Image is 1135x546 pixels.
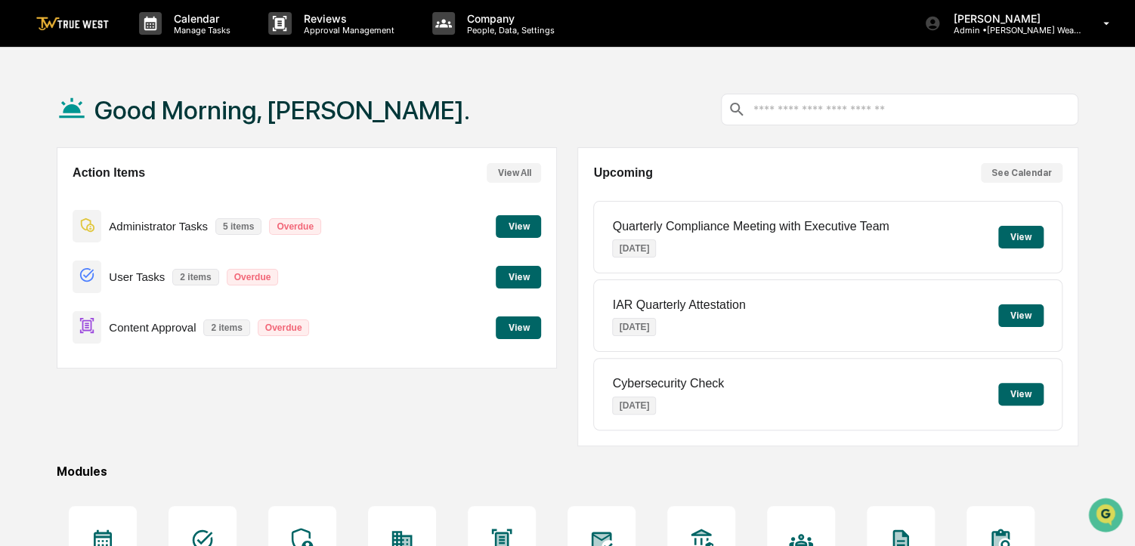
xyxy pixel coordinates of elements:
p: Administrator Tasks [109,220,208,233]
span: Pylon [150,333,183,344]
button: View [998,304,1044,327]
button: View [998,383,1044,406]
a: View [496,269,541,283]
h2: Action Items [73,166,145,180]
a: View [496,218,541,233]
img: 1746055101610-c473b297-6a78-478c-a979-82029cc54cd1 [15,115,42,142]
iframe: Open customer support [1087,496,1127,537]
img: 8933085812038_c878075ebb4cc5468115_72.jpg [32,115,59,142]
div: Modules [57,464,1078,479]
a: Powered byPylon [107,332,183,344]
a: 🗄️Attestations [104,261,193,288]
h2: Upcoming [593,166,652,180]
p: Admin • [PERSON_NAME] Wealth [941,25,1081,35]
p: 2 items [172,269,218,285]
p: How can we help? [15,31,275,55]
a: 🔎Data Lookup [9,290,101,317]
p: Overdue [269,218,321,235]
button: See Calendar [981,163,1062,183]
p: Company [455,12,562,25]
p: [DATE] [612,318,656,336]
span: Data Lookup [30,296,95,311]
p: People, Data, Settings [455,25,562,35]
span: • [125,205,131,217]
p: Manage Tasks [162,25,238,35]
span: [DATE] [134,205,165,217]
button: See all [234,164,275,182]
p: Cybersecurity Check [612,377,724,390]
p: 5 items [215,218,261,235]
img: logo [36,17,109,31]
p: IAR Quarterly Attestation [612,298,745,312]
button: View [496,316,541,339]
p: Content Approval [109,321,196,334]
h1: Good Morning, [PERSON_NAME]. [94,95,470,125]
p: [PERSON_NAME] [941,12,1081,25]
button: View [496,215,541,238]
span: Attestations [125,267,187,282]
p: User Tasks [109,270,165,283]
button: View [998,226,1044,248]
p: [DATE] [612,239,656,258]
button: View All [487,163,541,183]
p: Quarterly Compliance Meeting with Executive Team [612,220,889,233]
p: 2 items [203,319,249,336]
p: [DATE] [612,396,656,415]
button: View [496,266,541,288]
div: Past conversations [15,167,101,179]
div: Start new chat [68,115,248,130]
span: [PERSON_NAME] [47,205,122,217]
img: Sigrid Alegria [15,190,39,214]
button: Start new chat [257,119,275,137]
p: Approval Management [292,25,402,35]
p: Calendar [162,12,238,25]
div: 🖐️ [15,269,27,281]
div: 🗄️ [110,269,122,281]
a: View [496,319,541,334]
a: 🖐️Preclearance [9,261,104,288]
p: Reviews [292,12,402,25]
div: 🔎 [15,298,27,310]
p: Overdue [258,319,310,336]
div: We're available if you need us! [68,130,208,142]
span: Preclearance [30,267,97,282]
p: Overdue [227,269,279,285]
